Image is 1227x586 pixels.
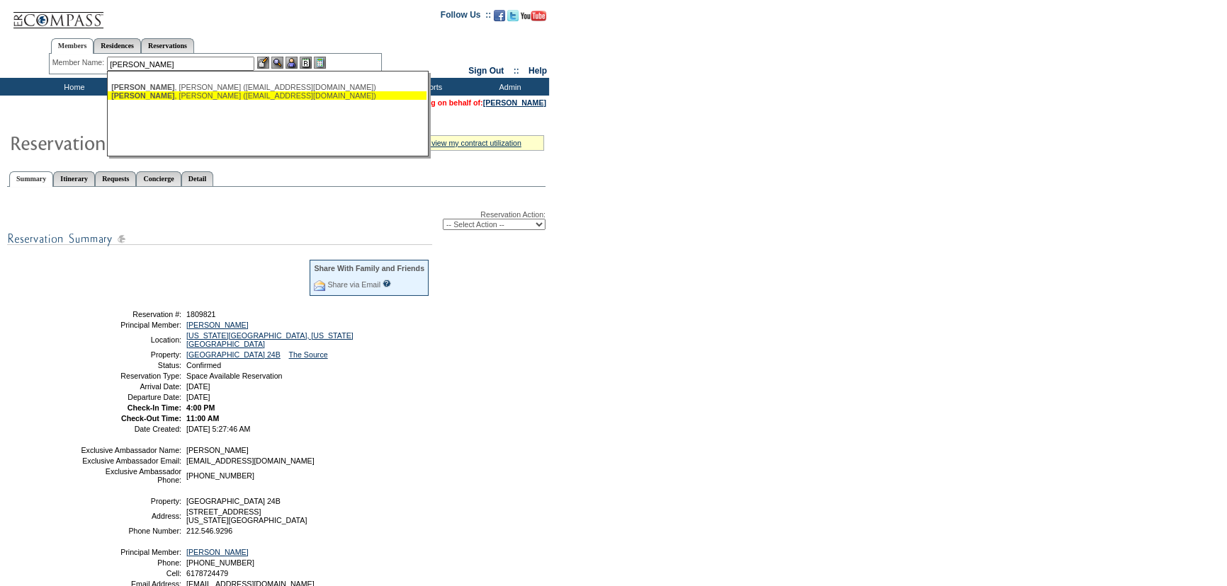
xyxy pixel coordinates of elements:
a: Summary [9,171,53,187]
td: Property: [80,497,181,505]
td: Admin [468,78,549,96]
a: Become our fan on Facebook [494,14,505,23]
td: Phone: [80,558,181,567]
span: [DATE] [186,382,210,391]
span: Space Available Reservation [186,372,282,380]
td: Reservation #: [80,310,181,318]
a: [US_STATE][GEOGRAPHIC_DATA], [US_STATE][GEOGRAPHIC_DATA] [186,331,354,348]
strong: Check-Out Time: [121,414,181,423]
a: [PERSON_NAME] [483,98,546,107]
td: Property: [80,350,181,359]
span: [GEOGRAPHIC_DATA] 24B [186,497,281,505]
img: Impersonate [285,57,298,69]
a: [PERSON_NAME] [186,321,249,329]
span: [PERSON_NAME] [111,91,174,100]
a: Requests [95,171,136,186]
td: Exclusive Ambassador Email: [80,456,181,465]
span: 11:00 AM [186,414,219,423]
span: [DATE] [186,393,210,401]
a: Help [528,66,547,76]
a: The Source [289,350,328,359]
span: 212.546.9296 [186,527,232,535]
span: [PHONE_NUMBER] [186,471,254,480]
div: , [PERSON_NAME] ([EMAIL_ADDRESS][DOMAIN_NAME]) [111,91,423,100]
a: Share via Email [327,280,380,289]
td: Exclusive Ambassador Phone: [80,467,181,484]
div: Member Name: [52,57,107,69]
span: :: [514,66,519,76]
td: Location: [80,331,181,348]
a: » view my contract utilization [425,139,521,147]
span: [PHONE_NUMBER] [186,558,254,567]
td: Departure Date: [80,393,181,401]
td: Exclusive Ambassador Name: [80,446,181,454]
span: 6178724479 [186,569,228,578]
td: Principal Member: [80,321,181,329]
span: You are acting on behalf of: [384,98,546,107]
a: Concierge [136,171,181,186]
td: Phone Number: [80,527,181,535]
td: Status: [80,361,181,369]
td: Arrival Date: [80,382,181,391]
img: Become our fan on Facebook [494,10,505,21]
span: Confirmed [186,361,221,369]
a: Detail [181,171,214,186]
img: Subscribe to our YouTube Channel [521,11,546,21]
td: Reservation Type: [80,372,181,380]
span: [PERSON_NAME] [186,446,249,454]
span: [STREET_ADDRESS] [US_STATE][GEOGRAPHIC_DATA] [186,507,307,524]
a: Sign Out [468,66,504,76]
span: [DATE] 5:27:46 AM [186,425,250,433]
td: Principal Member: [80,548,181,556]
a: [GEOGRAPHIC_DATA] 24B [186,350,281,359]
span: [EMAIL_ADDRESS][DOMAIN_NAME] [186,456,315,465]
div: Reservation Action: [7,210,545,230]
a: Subscribe to our YouTube Channel [521,14,546,23]
a: Members [51,38,94,54]
a: Itinerary [53,171,95,186]
a: Follow us on Twitter [507,14,519,23]
td: Address: [80,507,181,524]
strong: Check-In Time: [128,403,181,412]
td: Cell: [80,569,181,578]
div: , [PERSON_NAME] ([EMAIL_ADDRESS][DOMAIN_NAME]) [111,83,423,91]
img: subTtlResSummary.gif [7,230,432,248]
span: [PERSON_NAME] [111,83,174,91]
span: 4:00 PM [186,403,215,412]
img: Reservaton Summary [9,128,293,156]
img: b_calculator.gif [314,57,326,69]
a: [PERSON_NAME] [186,548,249,556]
img: View [271,57,283,69]
a: Reservations [141,38,194,53]
div: Share With Family and Friends [314,264,424,272]
img: b_edit.gif [257,57,269,69]
span: 1809821 [186,310,216,318]
img: Follow us on Twitter [507,10,519,21]
td: Home [32,78,113,96]
td: Follow Us :: [441,8,491,25]
img: Reservations [300,57,312,69]
td: Date Created: [80,425,181,433]
a: Residences [94,38,141,53]
input: What is this? [383,280,391,287]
